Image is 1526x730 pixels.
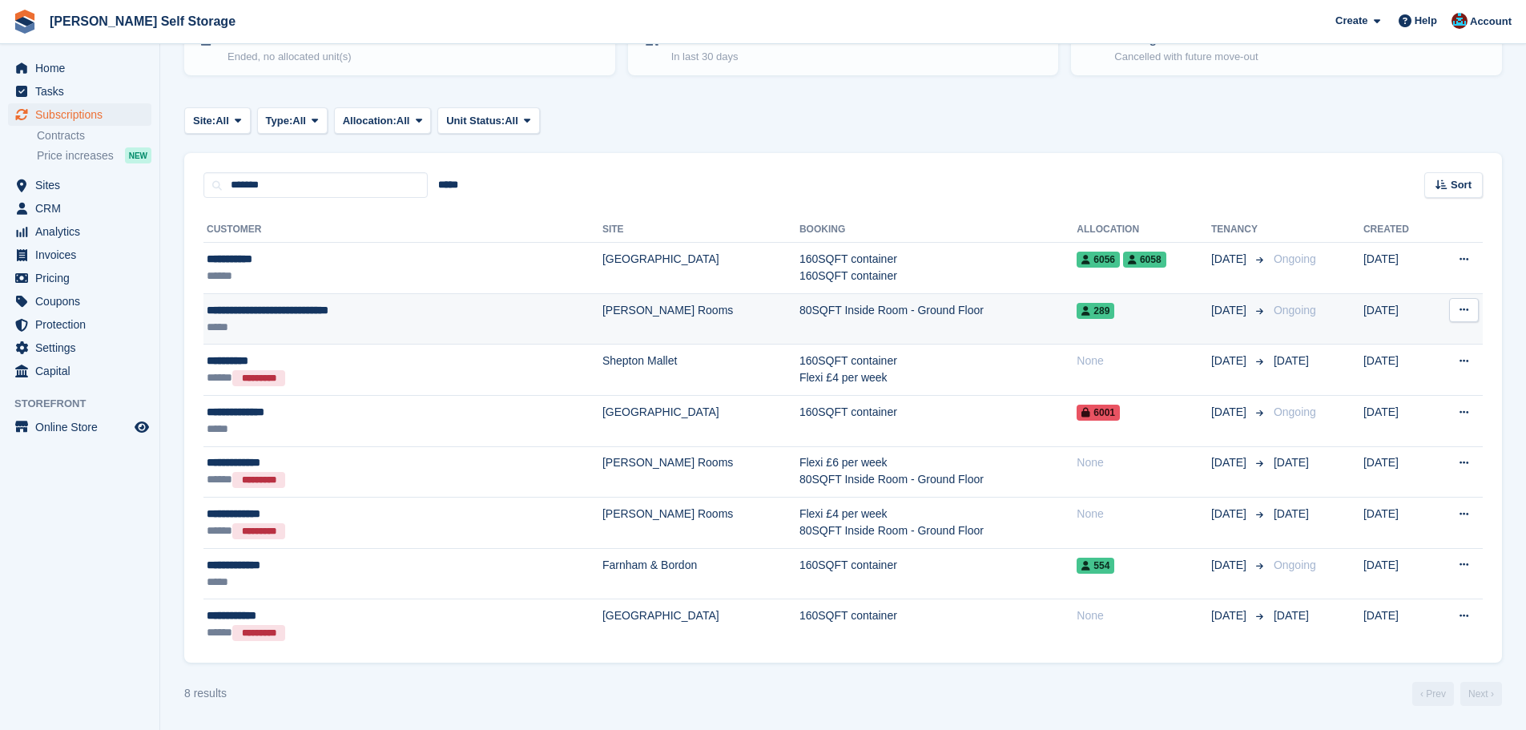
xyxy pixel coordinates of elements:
a: menu [8,197,151,220]
a: menu [8,174,151,196]
span: Pricing [35,267,131,289]
a: Moving out Cancelled with future move-out [1073,21,1500,74]
span: Site: [193,113,215,129]
td: [DATE] [1363,293,1432,345]
span: Tasks [35,80,131,103]
a: Previous tenants Ended, no allocated unit(s) [186,21,614,74]
td: [DATE] [1363,446,1432,498]
span: Ongoing [1274,252,1316,265]
span: [DATE] [1211,506,1250,522]
span: Online Store [35,416,131,438]
td: [DATE] [1363,345,1432,396]
span: All [505,113,518,129]
span: Ongoing [1274,304,1316,317]
td: 160SQFT container [799,395,1077,446]
img: stora-icon-8386f47178a22dfd0bd8f6a31ec36ba5ce8667c1dd55bd0f319d3a0aa187defe.svg [13,10,37,34]
span: [DATE] [1211,404,1250,421]
button: Allocation: All [334,107,432,134]
a: Contracts [37,128,151,143]
span: 289 [1077,303,1114,319]
td: Flexi £4 per week 80SQFT Inside Room - Ground Floor [799,498,1077,549]
span: [DATE] [1211,251,1250,268]
td: 160SQFT container Flexi £4 per week [799,345,1077,396]
span: Price increases [37,148,114,163]
td: [PERSON_NAME] Rooms [602,446,799,498]
a: menu [8,337,151,359]
td: [DATE] [1363,548,1432,599]
span: Type: [266,113,293,129]
td: Farnham & Bordon [602,548,799,599]
a: menu [8,57,151,79]
td: [DATE] [1363,243,1432,294]
td: Shepton Mallet [602,345,799,396]
th: Allocation [1077,217,1211,243]
span: Account [1470,14,1512,30]
span: Home [35,57,131,79]
a: menu [8,290,151,313]
td: [PERSON_NAME] Rooms [602,293,799,345]
span: Unit Status: [446,113,505,129]
span: Ongoing [1274,405,1316,418]
span: [DATE] [1211,302,1250,319]
span: [DATE] [1211,353,1250,369]
span: Subscriptions [35,103,131,126]
td: [GEOGRAPHIC_DATA] [602,243,799,294]
span: [DATE] [1274,354,1309,367]
span: 6001 [1077,405,1120,421]
span: [DATE] [1274,507,1309,520]
th: Site [602,217,799,243]
span: [DATE] [1211,607,1250,624]
span: [DATE] [1274,609,1309,622]
span: Sort [1451,177,1472,193]
nav: Page [1409,682,1505,706]
td: 80SQFT Inside Room - Ground Floor [799,293,1077,345]
span: Help [1415,13,1437,29]
span: 6056 [1077,252,1120,268]
div: None [1077,607,1211,624]
a: [PERSON_NAME] Self Storage [43,8,242,34]
p: Cancelled with future move-out [1114,49,1258,65]
div: None [1077,353,1211,369]
span: Coupons [35,290,131,313]
span: 554 [1077,558,1114,574]
a: menu [8,220,151,243]
div: None [1077,454,1211,471]
td: [DATE] [1363,599,1432,650]
span: Invoices [35,244,131,266]
span: Create [1335,13,1367,29]
span: Allocation: [343,113,397,129]
button: Site: All [184,107,251,134]
div: NEW [125,147,151,163]
a: menu [8,244,151,266]
th: Created [1363,217,1432,243]
span: Capital [35,360,131,382]
img: Dev Yildirim [1452,13,1468,29]
a: menu [8,360,151,382]
td: [PERSON_NAME] Rooms [602,498,799,549]
p: Ended, no allocated unit(s) [227,49,352,65]
span: Analytics [35,220,131,243]
td: [DATE] [1363,498,1432,549]
a: menu [8,416,151,438]
a: menu [8,267,151,289]
a: menu [8,80,151,103]
span: Ongoing [1274,559,1316,571]
span: All [292,113,306,129]
td: [DATE] [1363,395,1432,446]
th: Booking [799,217,1077,243]
a: menu [8,313,151,336]
p: In last 30 days [671,49,775,65]
span: Sites [35,174,131,196]
span: Settings [35,337,131,359]
a: Preview store [132,417,151,437]
a: Next [1460,682,1502,706]
span: Storefront [14,396,159,412]
a: menu [8,103,151,126]
th: Tenancy [1211,217,1267,243]
div: None [1077,506,1211,522]
a: Previous [1412,682,1454,706]
span: [DATE] [1274,456,1309,469]
td: 160SQFT container [799,548,1077,599]
span: All [397,113,410,129]
a: Price increases NEW [37,147,151,164]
